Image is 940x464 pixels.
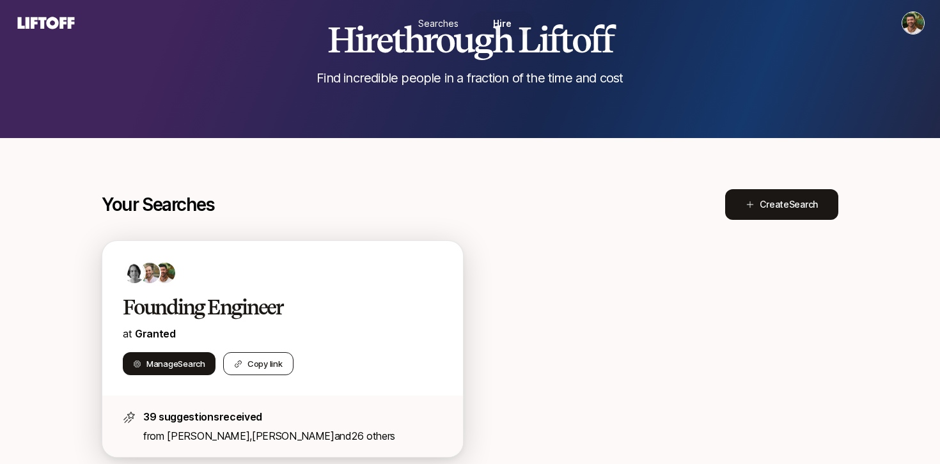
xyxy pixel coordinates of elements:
p: at [123,325,443,342]
img: Michael Rankin [902,12,924,34]
button: CreateSearch [725,189,838,220]
span: Searches [418,17,458,30]
span: [PERSON_NAME] [252,429,334,442]
span: Manage [146,357,205,370]
span: Hire [493,17,512,30]
a: Hire [470,12,534,35]
p: Your Searches [102,194,215,215]
button: ManageSearch [123,352,215,375]
p: Find incredible people in a fraction of the time and cost [317,69,623,87]
span: and [334,429,395,442]
span: 26 others [352,429,395,442]
img: star-icon [123,411,136,424]
p: from [143,428,443,444]
a: Searches [406,12,470,35]
h2: Hire [327,20,613,59]
img: b4c67d4f_f321_4c9f_aa18_2e2c79ce2a63.jpg [155,263,175,283]
span: Search [789,199,818,210]
img: 62adc691_e2e7_4265_8cd2_a657775be7a2.jpg [139,263,160,283]
a: Granted [135,327,176,340]
h2: Founding Engineer [123,295,416,320]
button: Copy link [223,352,294,375]
button: Michael Rankin [902,12,925,35]
span: , [249,429,334,442]
span: Create [760,197,818,212]
img: ce576709_fac9_4f7c_98c5_5f1f6441faaf.jpg [124,263,145,283]
span: Search [178,359,205,369]
span: [PERSON_NAME] [167,429,249,442]
p: 39 suggestions received [143,408,443,425]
